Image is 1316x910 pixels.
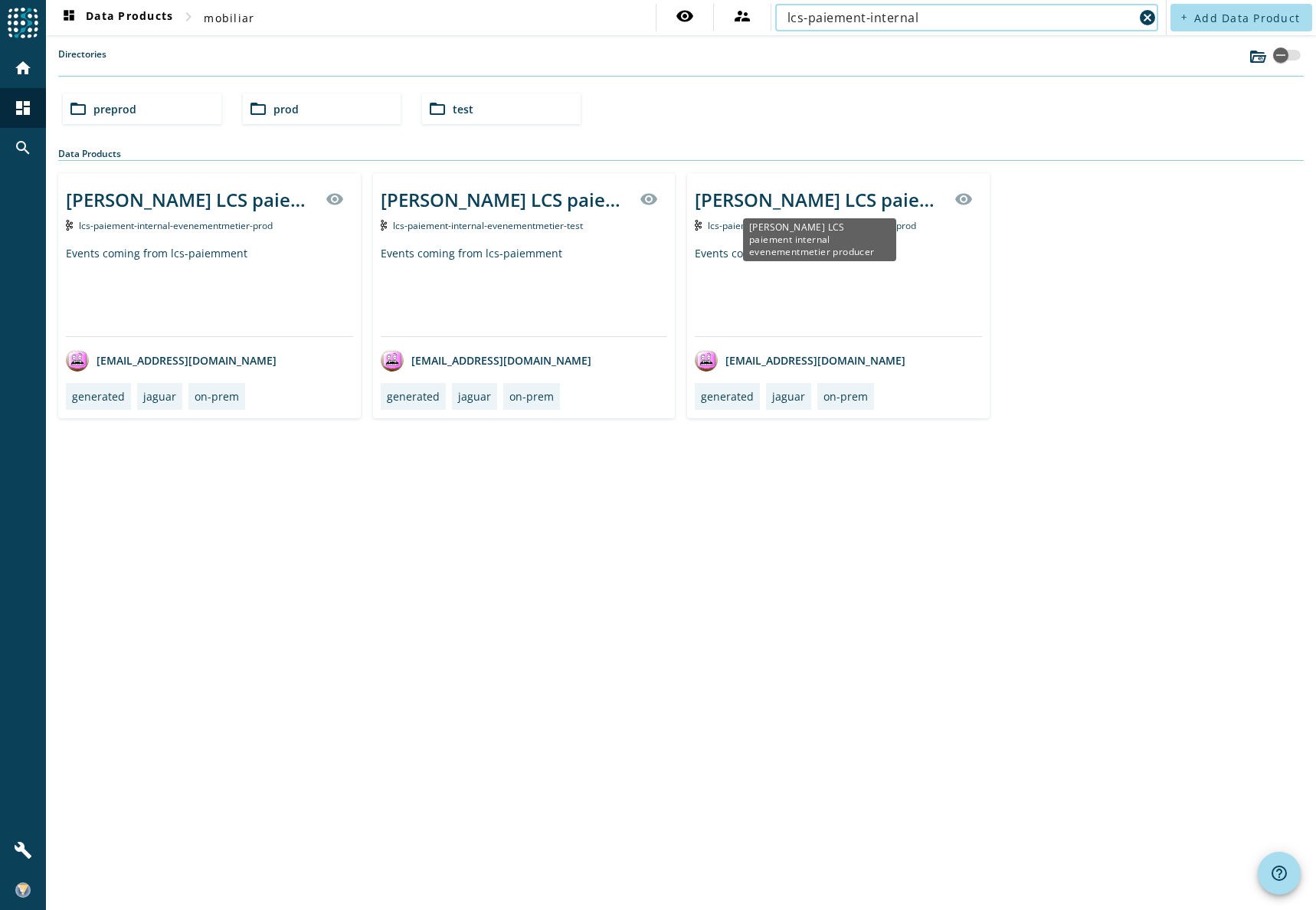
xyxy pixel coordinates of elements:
div: [PERSON_NAME] LCS paiement internal evenementmetier producer [66,187,316,212]
div: [EMAIL_ADDRESS][DOMAIN_NAME] [66,349,277,372]
span: mobiliar [204,11,254,25]
span: Kafka Topic: lcs-paiement-internal-evenementmetier-test [393,219,583,232]
mat-icon: supervisor_account [733,7,751,25]
img: avatar [66,349,89,372]
span: test [453,102,473,116]
div: Events coming from lcs-paiemment [695,246,982,336]
button: Add Data Product [1170,4,1312,31]
mat-icon: folder_open [428,100,447,118]
span: prod [273,102,299,116]
mat-icon: visibility [640,190,658,208]
div: Events coming from lcs-paiemment [66,246,353,336]
img: avatar [381,349,404,372]
div: [PERSON_NAME] LCS paiement internal evenementmetier producer [695,187,945,212]
div: generated [72,389,125,404]
img: Kafka Topic: lcs-paiement-internal-evenementmetier-prod [66,220,73,231]
div: Events coming from lcs-paiemment [381,246,668,336]
mat-icon: home [14,59,32,77]
label: Directories [58,47,106,76]
input: Search (% or * for wildcards) [787,8,1134,27]
button: Clear [1137,7,1158,28]
button: Data Products [54,4,179,31]
img: Kafka Topic: lcs-paiement-internal-evenementmetier-test [381,220,388,231]
div: jaguar [772,389,805,404]
div: generated [387,389,440,404]
div: [EMAIL_ADDRESS][DOMAIN_NAME] [381,349,591,372]
mat-icon: dashboard [14,99,32,117]
mat-icon: cancel [1138,8,1157,27]
img: spoud-logo.svg [8,8,38,38]
div: jaguar [458,389,491,404]
mat-icon: visibility [676,7,694,25]
mat-icon: folder_open [69,100,87,118]
mat-icon: dashboard [60,8,78,27]
img: avatar [695,349,718,372]
mat-icon: build [14,841,32,859]
span: Data Products [60,8,173,27]
mat-icon: chevron_right [179,8,198,26]
div: Data Products [58,147,1304,161]
div: on-prem [509,389,554,404]
img: ffa8d93ee1541495d74d0d79ea04cd7c [15,882,31,898]
div: generated [701,389,754,404]
button: mobiliar [198,4,260,31]
div: on-prem [823,389,868,404]
mat-icon: visibility [954,190,973,208]
div: jaguar [143,389,176,404]
div: [PERSON_NAME] LCS paiement internal evenementmetier producer [381,187,631,212]
div: [PERSON_NAME] LCS paiement internal evenementmetier producer [743,218,896,261]
img: Kafka Topic: lcs-paiement-internal-evenementmetier-preprod [695,220,702,231]
div: [EMAIL_ADDRESS][DOMAIN_NAME] [695,349,905,372]
mat-icon: folder_open [249,100,267,118]
mat-icon: add [1180,13,1188,21]
span: Kafka Topic: lcs-paiement-internal-evenementmetier-prod [79,219,273,232]
div: on-prem [195,389,239,404]
mat-icon: search [14,139,32,157]
span: Kafka Topic: lcs-paiement-internal-evenementmetier-preprod [708,219,916,232]
span: preprod [93,102,136,116]
mat-icon: help_outline [1270,864,1288,882]
span: Add Data Product [1194,11,1300,25]
mat-icon: visibility [326,190,344,208]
